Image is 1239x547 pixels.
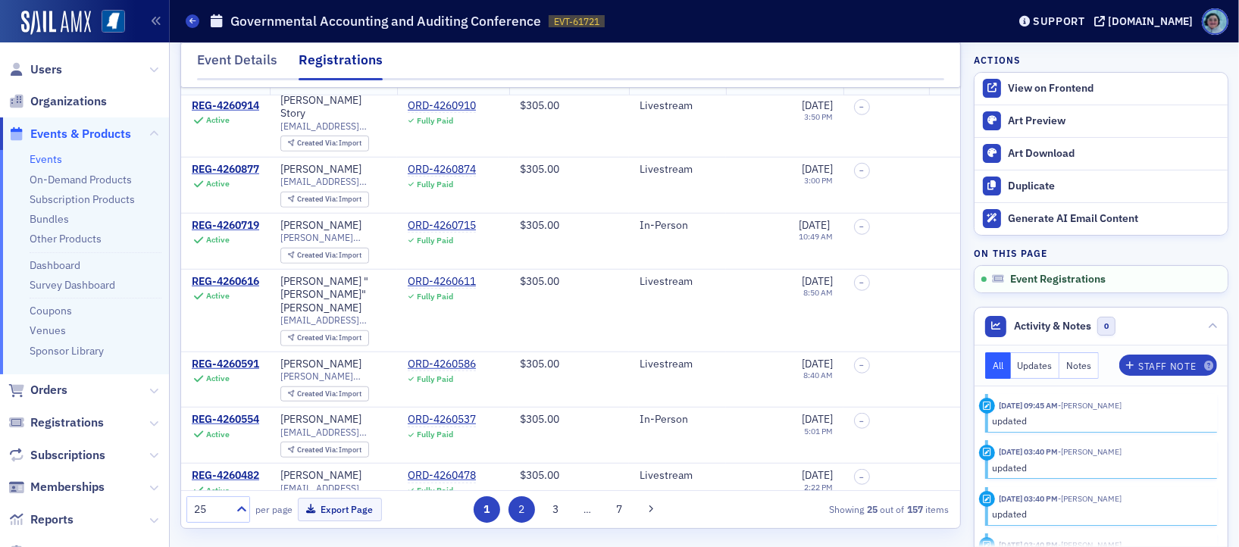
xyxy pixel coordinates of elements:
[192,413,259,427] div: REG-4260554
[520,357,559,370] span: $305.00
[1010,273,1106,286] span: Event Registrations
[802,98,833,112] span: [DATE]
[1058,400,1122,411] span: Ellen Vaughn
[297,250,339,260] span: Created Via :
[280,192,369,208] div: Created Via: Import
[408,99,476,113] div: ORD-4260910
[1008,114,1220,128] div: Art Preview
[30,479,105,495] span: Memberships
[803,370,833,380] time: 8:40 AM
[802,357,833,370] span: [DATE]
[30,258,80,272] a: Dashboard
[8,382,67,399] a: Orders
[280,219,361,233] a: [PERSON_NAME]
[297,389,339,399] span: Created Via :
[280,469,361,483] div: [PERSON_NAME]
[206,235,230,245] div: Active
[859,166,864,175] span: –
[280,248,369,264] div: Created Via: Import
[280,442,369,458] div: Created Via: Import
[91,10,125,36] a: View Homepage
[297,138,339,148] span: Created Via :
[993,461,1207,474] div: updated
[280,370,386,382] span: [PERSON_NAME][EMAIL_ADDRESS][PERSON_NAME][DOMAIN_NAME]
[280,427,386,438] span: [EMAIL_ADDRESS][DOMAIN_NAME]
[30,382,67,399] span: Orders
[520,162,559,176] span: $305.00
[297,446,362,455] div: Import
[297,252,362,260] div: Import
[543,496,569,523] button: 3
[802,162,833,176] span: [DATE]
[206,115,230,125] div: Active
[520,274,559,288] span: $305.00
[297,333,339,342] span: Created Via :
[408,469,476,483] a: ORD-4260478
[1119,355,1217,376] button: Staff Note
[408,413,476,427] a: ORD-4260537
[799,218,830,232] span: [DATE]
[905,502,926,516] strong: 157
[417,236,453,245] div: Fully Paid
[1202,8,1228,35] span: Profile
[408,219,476,233] div: ORD-4260715
[1008,82,1220,95] div: View on Frontend
[640,413,715,427] div: In-Person
[298,498,382,521] button: Export Page
[979,491,995,507] div: Update
[8,126,131,142] a: Events & Products
[520,218,559,232] span: $305.00
[706,502,950,516] div: Showing out of items
[30,344,104,358] a: Sponsor Library
[280,120,386,132] span: [EMAIL_ADDRESS][PERSON_NAME][DOMAIN_NAME]
[999,493,1058,504] time: 9/9/2025 03:40 PM
[859,222,864,231] span: –
[30,152,62,166] a: Events
[192,275,259,289] a: REG-4260616
[640,219,715,233] div: In-Person
[30,192,135,206] a: Subscription Products
[577,502,599,516] span: …
[280,386,369,402] div: Created Via: Import
[999,400,1058,411] time: 9/10/2025 09:45 AM
[508,496,535,523] button: 2
[802,274,833,288] span: [DATE]
[30,324,66,337] a: Venues
[1008,212,1220,226] div: Generate AI Email Content
[280,94,386,120] a: [PERSON_NAME] Story
[804,482,833,492] time: 2:22 PM
[192,219,259,233] a: REG-4260719
[802,412,833,426] span: [DATE]
[606,496,633,523] button: 7
[640,163,715,177] div: Livestream
[859,361,864,370] span: –
[297,445,339,455] span: Created Via :
[230,12,541,30] h1: Governmental Accounting and Auditing Conference
[30,93,107,110] span: Organizations
[993,414,1207,427] div: updated
[975,105,1228,137] a: Art Preview
[280,275,386,315] a: [PERSON_NAME] "[PERSON_NAME]" [PERSON_NAME]
[192,358,259,371] a: REG-4260591
[30,61,62,78] span: Users
[859,102,864,111] span: –
[197,50,277,78] div: Event Details
[859,278,864,287] span: –
[408,358,476,371] a: ORD-4260586
[192,163,259,177] div: REG-4260877
[1059,352,1099,379] button: Notes
[408,275,476,289] div: ORD-4260611
[280,358,361,371] a: [PERSON_NAME]
[803,287,833,298] time: 8:50 AM
[30,232,102,245] a: Other Products
[21,11,91,35] a: SailAMX
[206,374,230,383] div: Active
[192,99,259,113] div: REG-4260914
[30,304,72,317] a: Coupons
[297,139,362,148] div: Import
[417,292,453,302] div: Fully Paid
